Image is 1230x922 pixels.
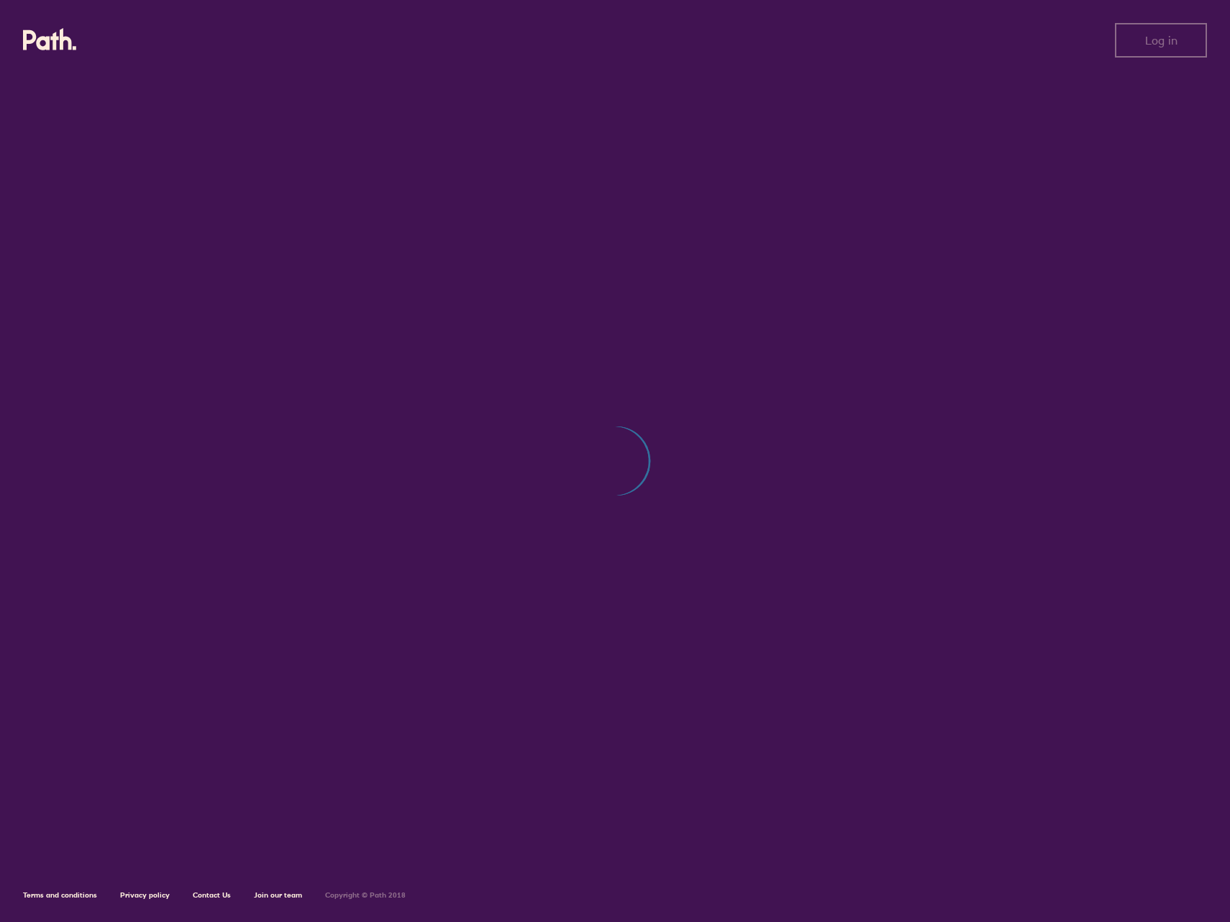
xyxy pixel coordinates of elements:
[193,890,231,900] a: Contact Us
[1145,34,1177,47] span: Log in
[1115,23,1207,58] button: Log in
[23,890,97,900] a: Terms and conditions
[254,890,302,900] a: Join our team
[120,890,170,900] a: Privacy policy
[325,891,406,900] h6: Copyright © Path 2018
